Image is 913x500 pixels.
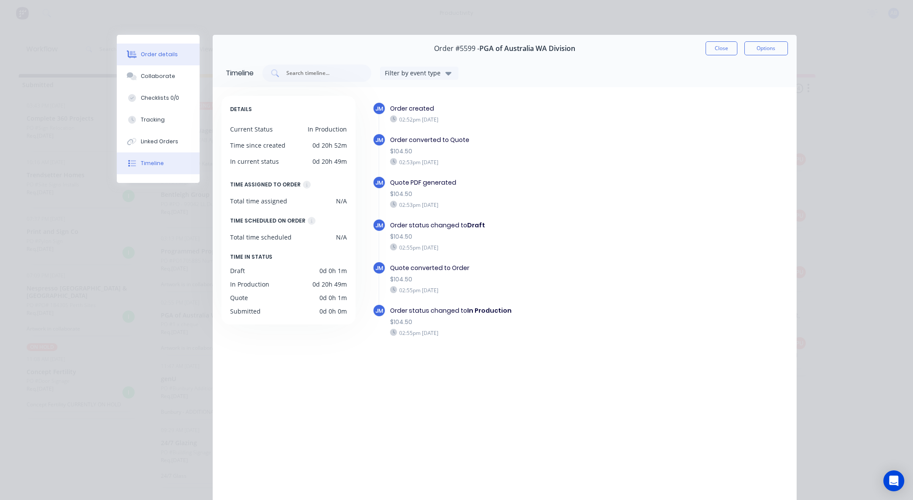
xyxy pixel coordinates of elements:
[319,307,347,316] div: 0d 0h 0m
[312,141,347,150] div: 0d 20h 52m
[312,280,347,289] div: 0d 20h 49m
[141,159,164,167] div: Timeline
[336,196,347,206] div: N/A
[467,221,485,230] b: Draft
[117,87,200,109] button: Checklists 0/0
[390,221,646,230] div: Order status changed to
[117,65,200,87] button: Collaborate
[390,318,646,327] div: $104.50
[375,136,383,144] span: JM
[434,44,479,53] span: Order #5599 -
[390,306,646,315] div: Order status changed to
[141,138,178,145] div: Linked Orders
[230,307,261,316] div: Submitted
[312,157,347,166] div: 0d 20h 49m
[385,68,443,78] div: Filter by event type
[230,105,252,114] span: DETAILS
[390,275,646,284] div: $104.50
[117,109,200,131] button: Tracking
[230,141,285,150] div: Time since created
[230,252,272,262] span: TIME IN STATUS
[230,233,292,242] div: Total time scheduled
[230,180,301,189] div: TIME ASSIGNED TO ORDER
[390,158,646,166] div: 02:53pm [DATE]
[319,266,347,275] div: 0d 0h 1m
[390,147,646,156] div: $104.50
[390,104,646,113] div: Order created
[230,280,269,289] div: In Production
[375,221,383,230] span: JM
[230,125,273,134] div: Current Status
[380,67,458,80] button: Filter by event type
[117,131,200,152] button: Linked Orders
[390,232,646,241] div: $104.50
[141,116,165,124] div: Tracking
[706,41,737,55] button: Close
[308,125,347,134] div: In Production
[375,105,383,113] span: JM
[230,293,248,302] div: Quote
[230,266,245,275] div: Draft
[319,293,347,302] div: 0d 0h 1m
[141,51,178,58] div: Order details
[390,201,646,209] div: 02:53pm [DATE]
[390,135,646,145] div: Order converted to Quote
[390,243,646,251] div: 02:55pm [DATE]
[744,41,788,55] button: Options
[141,72,175,80] div: Collaborate
[230,216,305,226] div: TIME SCHEDULED ON ORDER
[230,196,287,206] div: Total time assigned
[375,179,383,187] span: JM
[226,68,254,78] div: Timeline
[141,94,179,102] div: Checklists 0/0
[336,233,347,242] div: N/A
[375,264,383,272] span: JM
[390,329,646,337] div: 02:55pm [DATE]
[375,307,383,315] span: JM
[390,264,646,273] div: Quote converted to Order
[117,44,200,65] button: Order details
[479,44,575,53] span: PGA of Australia WA Division
[390,178,646,187] div: Quote PDF generated
[390,115,646,123] div: 02:52pm [DATE]
[390,286,646,294] div: 02:55pm [DATE]
[117,152,200,174] button: Timeline
[467,306,512,315] b: In Production
[285,69,358,78] input: Search timeline...
[230,157,279,166] div: In current status
[390,189,646,199] div: $104.50
[883,470,904,491] div: Open Intercom Messenger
